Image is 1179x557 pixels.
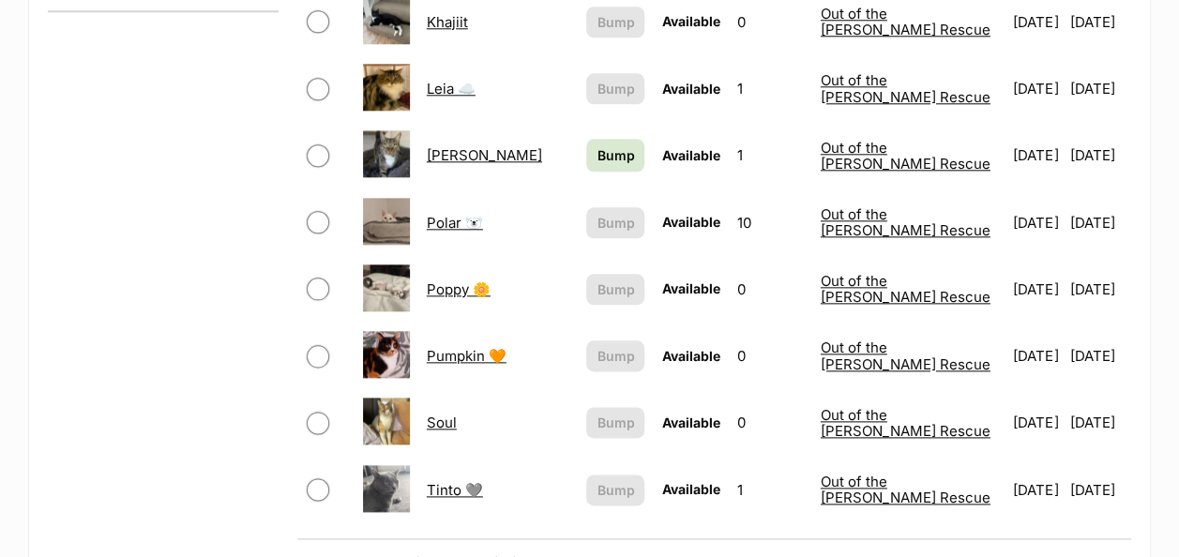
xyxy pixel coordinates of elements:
a: Tinto 🩶 [427,481,483,499]
td: [DATE] [1070,190,1129,255]
a: Bump [586,139,644,172]
a: Out of the [PERSON_NAME] Rescue [821,272,990,306]
button: Bump [586,274,644,305]
td: [DATE] [1070,257,1129,322]
a: Out of the [PERSON_NAME] Rescue [821,406,990,440]
td: 10 [729,190,810,255]
a: Out of the [PERSON_NAME] Rescue [821,139,990,173]
td: [DATE] [1005,458,1067,522]
td: 0 [729,257,810,322]
span: Available [661,13,719,29]
span: Available [661,414,719,430]
button: Bump [586,73,644,104]
td: [DATE] [1005,190,1067,255]
button: Bump [586,7,644,38]
a: Out of the [PERSON_NAME] Rescue [821,5,990,38]
td: 0 [729,390,810,455]
a: [PERSON_NAME] [427,146,542,164]
td: 1 [729,123,810,188]
span: Bump [597,413,634,432]
span: Available [661,481,719,497]
span: Available [661,147,719,163]
td: [DATE] [1070,56,1129,121]
span: Bump [597,279,634,299]
a: Soul [427,414,457,431]
span: Bump [597,480,634,500]
td: [DATE] [1005,56,1067,121]
td: [DATE] [1005,123,1067,188]
button: Bump [586,340,644,371]
a: Out of the [PERSON_NAME] Rescue [821,71,990,105]
td: [DATE] [1070,390,1129,455]
span: Bump [597,213,634,233]
span: Bump [597,12,634,32]
td: [DATE] [1070,324,1129,388]
td: 1 [729,56,810,121]
td: 0 [729,324,810,388]
a: Khajiit [427,13,468,31]
td: [DATE] [1005,390,1067,455]
td: [DATE] [1070,458,1129,522]
a: Pumpkin 🧡 [427,347,506,365]
td: [DATE] [1005,324,1067,388]
span: Available [661,81,719,97]
a: Polar 🐻‍❄️ [427,214,483,232]
a: Poppy 🌼 [427,280,491,298]
a: Leia ☁️ [427,80,476,98]
a: Out of the [PERSON_NAME] Rescue [821,339,990,372]
button: Bump [586,207,644,238]
button: Bump [586,407,644,438]
td: [DATE] [1070,123,1129,188]
td: [DATE] [1005,257,1067,322]
span: Available [661,214,719,230]
span: Bump [597,145,634,165]
button: Bump [586,474,644,505]
td: 1 [729,458,810,522]
span: Bump [597,79,634,98]
span: Bump [597,346,634,366]
span: Available [661,280,719,296]
a: Out of the [PERSON_NAME] Rescue [821,473,990,506]
a: Out of the [PERSON_NAME] Rescue [821,205,990,239]
span: Available [661,348,719,364]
